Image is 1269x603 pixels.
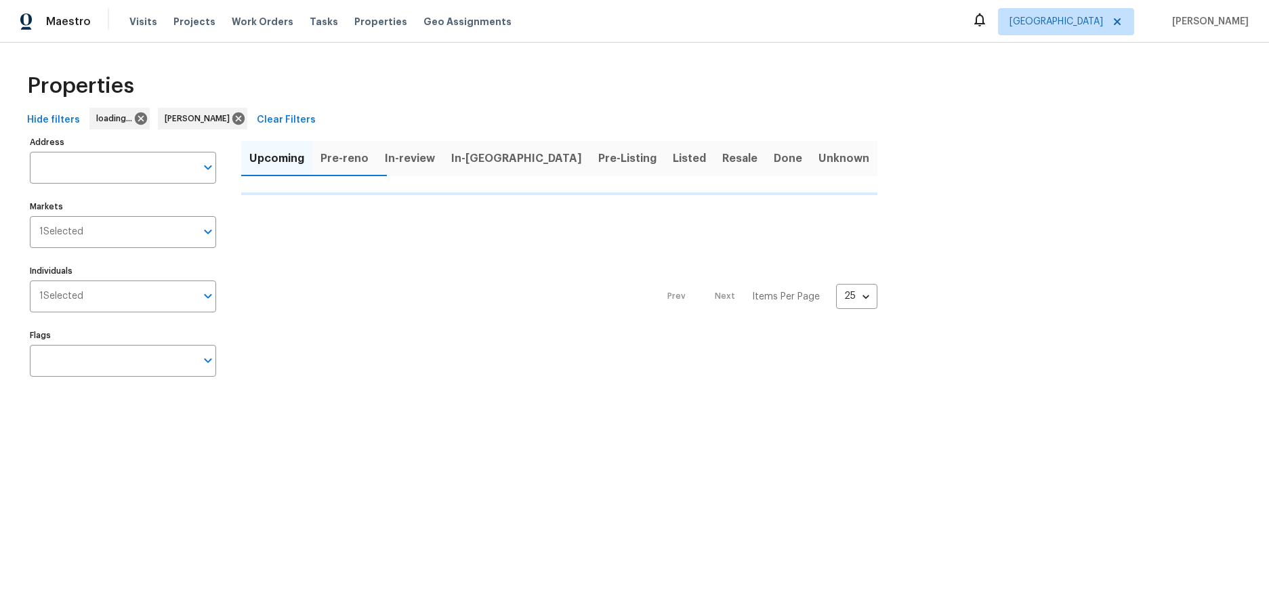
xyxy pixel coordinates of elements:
[1010,15,1103,28] span: [GEOGRAPHIC_DATA]
[39,226,83,238] span: 1 Selected
[722,149,757,168] span: Resale
[320,149,369,168] span: Pre-reno
[836,278,877,314] div: 25
[774,149,802,168] span: Done
[89,108,150,129] div: loading...
[249,149,304,168] span: Upcoming
[310,17,338,26] span: Tasks
[199,287,217,306] button: Open
[673,149,706,168] span: Listed
[39,291,83,302] span: 1 Selected
[30,203,216,211] label: Markets
[30,138,216,146] label: Address
[654,203,877,390] nav: Pagination Navigation
[385,149,435,168] span: In-review
[30,267,216,275] label: Individuals
[451,149,582,168] span: In-[GEOGRAPHIC_DATA]
[423,15,512,28] span: Geo Assignments
[27,112,80,129] span: Hide filters
[752,290,820,304] p: Items Per Page
[129,15,157,28] span: Visits
[1167,15,1249,28] span: [PERSON_NAME]
[22,108,85,133] button: Hide filters
[158,108,247,129] div: [PERSON_NAME]
[30,331,216,339] label: Flags
[165,112,235,125] span: [PERSON_NAME]
[46,15,91,28] span: Maestro
[96,112,138,125] span: loading...
[354,15,407,28] span: Properties
[818,149,869,168] span: Unknown
[598,149,657,168] span: Pre-Listing
[251,108,321,133] button: Clear Filters
[27,79,134,93] span: Properties
[257,112,316,129] span: Clear Filters
[199,158,217,177] button: Open
[173,15,215,28] span: Projects
[199,222,217,241] button: Open
[232,15,293,28] span: Work Orders
[199,351,217,370] button: Open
